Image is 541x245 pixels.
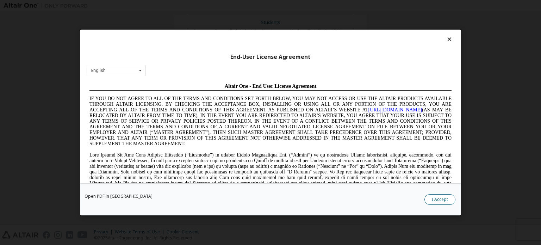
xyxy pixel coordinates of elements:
a: Open PDF in [GEOGRAPHIC_DATA] [85,194,153,198]
span: IF YOU DO NOT AGREE TO ALL OF THE TERMS AND CONDITIONS SET FORTH BELOW, YOU MAY NOT ACCESS OR USE... [3,16,365,66]
a: [URL][DOMAIN_NAME] [282,27,335,32]
span: Lore Ipsumd Sit Ame Cons Adipisc Elitseddo (“Eiusmodte”) in utlabor Etdolo Magnaaliqua Eni. (“Adm... [3,72,365,122]
div: English [91,68,106,73]
span: Altair One - End User License Agreement [138,3,230,8]
div: End-User License Agreement [87,54,454,61]
button: I Accept [424,194,455,205]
